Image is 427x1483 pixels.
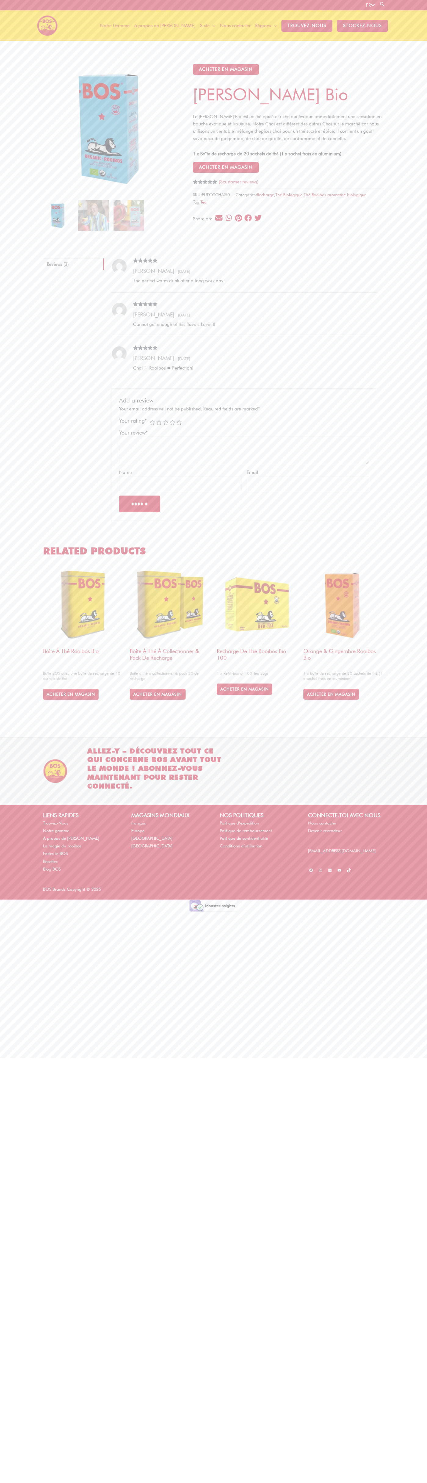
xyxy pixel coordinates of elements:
[133,364,370,372] p: Chai + Rooibos = Perfection!
[43,819,119,873] nav: LIENS RAPIDES
[303,689,359,700] a: BUY IN STORE
[119,469,150,476] label: Name
[253,10,279,41] a: Régions
[193,191,230,198] span: SKU:
[217,564,297,678] a: Recharge De Thé Rooibos Bio 1001 x Refill box of 100 Tea Bags
[87,747,226,791] h2: Allez-y – découvrez tout ce qui concerne BOS avant tout le monde ! Abonnez-vous maintenant pour r...
[275,192,302,197] a: Thé Biologique
[220,828,272,833] a: Politique de remboursement
[119,429,150,436] label: Your review
[193,179,195,191] span: 3
[133,258,158,274] span: Rated out of 5
[257,192,274,197] a: Recharge
[43,258,104,270] a: Reviews (3)
[193,113,384,142] p: Le [PERSON_NAME] Bio est un thé épicé et riche qui évoque immédiatement une sensation en bouche e...
[43,645,124,668] h2: Boîte à thé rooibos bio
[219,179,258,185] a: (3customer reviews)
[217,684,272,695] a: BUY IN STORE
[43,671,124,681] span: Boîte BOS avec une boîte de recharge de 40 sachets de thé
[225,214,233,222] div: Share on whatsapp
[247,469,277,476] label: Email
[176,269,190,274] time: [DATE]
[335,10,390,41] a: stockez-nous
[303,671,384,681] span: 1 x Boîte de recharge de 20 sachets de thé (1 x sachet frais en aluminium)
[193,84,384,104] h1: [PERSON_NAME] Bio
[197,10,218,41] a: Suite
[131,843,172,848] a: [GEOGRAPHIC_DATA]
[234,214,243,222] div: Share on pinterest
[303,564,384,644] img: Orange & Gingembre Rooibos Bio
[43,200,74,231] img: Chai Rooibos Bio
[130,671,210,681] span: Boîte à thé à collectionner & pack 80 de recharge
[43,564,124,683] a: Boîte à thé rooibos bioBoîte BOS avec une boîte de recharge de 40 sachets de thé
[308,811,384,819] h2: Connecte-toi avec nous
[236,191,366,198] span: Categories: , ,
[131,811,207,819] h2: MAGASINS MONDIAUX
[43,811,119,819] h2: LIENS RAPIDES
[193,64,259,75] button: ACHETER EN MAGASIN
[220,821,259,825] a: Politique d’expédition
[220,836,268,841] a: Politique de confidentialité
[130,689,185,700] a: BUY IN STORE
[43,867,61,871] a: Blog BOS
[217,564,297,644] img: USA 100ct_FOP
[218,10,253,41] a: Nous contacter
[193,198,207,206] span: Tag:
[43,564,124,644] img: BOS_tea-bag-tin-copy-1
[254,214,262,222] div: Share on twitter
[176,420,182,425] a: 5 of 5 stars
[201,200,207,204] a: Tea
[279,10,335,41] a: TROUVEZ-NOUS
[119,417,150,424] label: Your rating
[220,819,296,850] nav: NOS POLITIQUES
[134,16,195,35] span: à propos de [PERSON_NAME]
[93,10,390,41] nav: Site Navigation
[78,200,109,231] img: Chai Rooibos Bio - Image 2
[303,645,384,668] h2: Orange & Gingembre Rooibos Bio
[132,10,197,41] a: à propos de [PERSON_NAME]
[150,420,155,425] a: 1 of 5 stars
[308,821,336,825] a: Nous contacter
[156,420,162,425] a: 2 of 5 stars
[43,859,58,864] a: Recettes
[281,20,332,32] span: TROUVEZ-NOUS
[43,689,99,700] a: BUY IN STORE
[220,179,223,185] span: 3
[130,564,210,644] img: Boîte à thé à collectionner & pack de recharge
[43,821,68,825] a: Trouvez-Nous
[43,545,384,557] h2: Related products
[217,645,297,668] h2: Recharge De Thé Rooibos Bio 100
[189,900,238,912] img: Verified by MonsterInsights
[379,1,385,7] a: Search button
[133,302,158,318] span: Rated out of 5
[43,59,179,196] img: Chai Rooibos Bio
[308,828,342,833] a: Devenir revendeur
[133,321,370,328] p: Cannot get enough of this flavor! Love it!
[215,214,223,222] div: Share on email
[131,828,144,833] a: Europe
[303,564,384,683] a: Orange & Gingembre Rooibos Bio1 x Boîte de recharge de 20 sachets de thé (1 x sachet frais en alu...
[130,564,210,683] a: Boîte à thé à collectionner & pack de rechargeBoîte à thé à collectionner & pack 80 de recharge
[200,16,210,35] span: Suite
[337,20,388,32] span: stockez-nous
[220,16,251,35] span: Nous contacter
[193,162,259,173] button: ACHETER EN MAGASIN
[131,836,172,841] a: [GEOGRAPHIC_DATA]
[43,843,81,848] a: La magie du rooibos
[98,10,132,41] a: Notre Gamme
[133,277,370,284] p: The perfect warm drink after a long work day!
[131,819,207,850] nav: MAGASINS MONDIAUX
[176,356,190,361] time: [DATE]
[170,420,175,425] a: 4 of 5 stars
[37,15,58,36] img: BOS logo finals-200px
[217,671,297,676] span: 1 x Refill box of 100 Tea Bags
[193,150,384,157] p: 1 x Boîte de recharge de 20 sachets de thé (1 x sachet frais en aluminium)
[119,406,202,412] span: Your email address will not be published.
[43,828,69,833] a: Notre gamme
[308,848,376,853] a: [EMAIL_ADDRESS][DOMAIN_NAME]
[133,268,174,274] strong: [PERSON_NAME]
[193,217,215,221] div: Share on:
[308,819,384,835] nav: Connecte-toi avec nous
[220,843,262,848] a: Conditions d’utilisation
[193,179,218,205] span: Rated out of 5 based on customer ratings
